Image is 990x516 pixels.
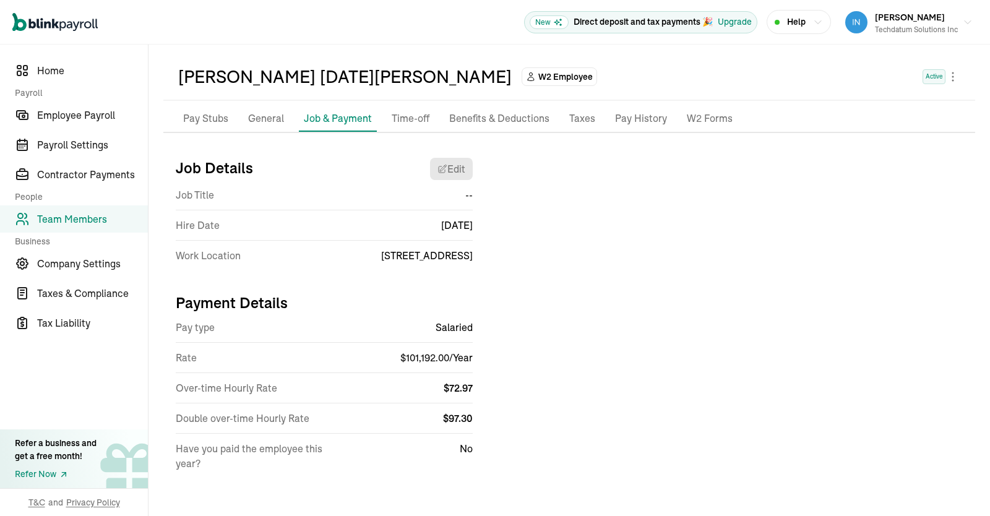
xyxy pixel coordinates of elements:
[430,158,473,180] button: Edit
[37,108,148,123] span: Employee Payroll
[12,4,98,40] nav: Global
[840,7,978,38] button: [PERSON_NAME]Techdatum Solutions Inc
[538,71,593,83] span: W2 Employee
[37,212,148,226] span: Team Members
[441,218,473,233] span: [DATE]
[767,10,831,34] button: Help
[176,293,473,312] h3: Payment Details
[176,187,214,202] span: Job Title
[392,111,429,127] p: Time-off
[444,382,473,394] span: $ 72.97
[381,248,473,263] span: [STREET_ADDRESS]
[615,111,667,127] p: Pay History
[176,411,309,426] span: Double over-time Hourly Rate
[28,496,45,509] span: T&C
[787,15,806,28] span: Help
[15,468,97,481] a: Refer Now
[176,248,241,263] span: Work Location
[176,381,277,395] span: Over-time Hourly Rate
[304,111,372,126] p: Job & Payment
[178,64,512,90] div: [PERSON_NAME] [DATE][PERSON_NAME]
[176,320,215,335] span: Pay type
[400,351,473,364] span: $ 101,192.00 / Year
[37,256,148,271] span: Company Settings
[15,437,97,463] div: Refer a business and get a free month!
[37,137,148,152] span: Payroll Settings
[176,158,253,180] h3: Job Details
[66,496,120,509] span: Privacy Policy
[183,111,228,127] p: Pay Stubs
[248,111,284,127] p: General
[436,320,473,335] span: Salaried
[569,111,595,127] p: Taxes
[15,87,140,99] span: Payroll
[465,187,473,202] span: --
[574,15,713,28] p: Direct deposit and tax payments 🎉
[923,69,945,84] span: Active
[449,111,549,127] p: Benefits & Deductions
[176,218,220,233] span: Hire Date
[37,63,148,78] span: Home
[443,412,473,424] span: $ 97.30
[176,441,330,471] span: Have you paid the employee this year?
[37,167,148,182] span: Contractor Payments
[718,15,752,28] button: Upgrade
[460,441,473,471] span: No
[176,350,197,365] span: Rate
[37,286,148,301] span: Taxes & Compliance
[15,191,140,203] span: People
[15,235,140,247] span: Business
[784,382,990,516] iframe: Chat Widget
[687,111,733,127] p: W2 Forms
[875,12,945,23] span: [PERSON_NAME]
[530,15,569,29] span: New
[37,316,148,330] span: Tax Liability
[875,24,958,35] div: Techdatum Solutions Inc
